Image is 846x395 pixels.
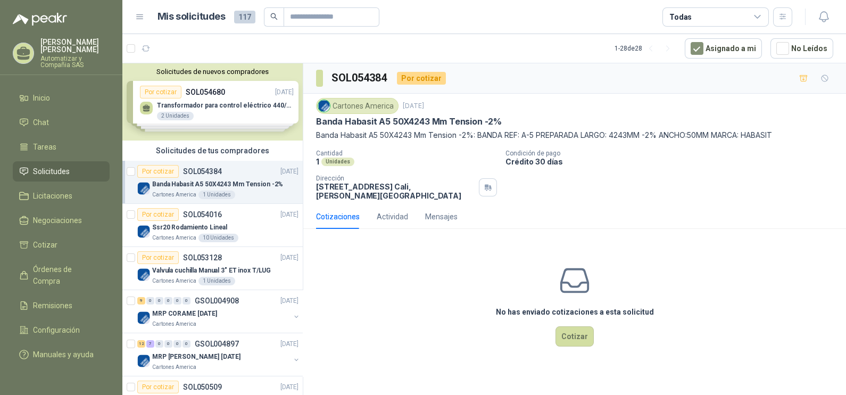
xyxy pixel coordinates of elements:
[33,92,50,104] span: Inicio
[40,38,110,53] p: [PERSON_NAME] [PERSON_NAME]
[137,268,150,281] img: Company Logo
[280,253,298,263] p: [DATE]
[505,150,842,157] p: Condición de pago
[152,309,217,319] p: MRP CORAME [DATE]
[13,161,110,182] a: Solicitudes
[270,13,278,20] span: search
[316,116,502,127] p: Banda Habasit A5 50X4243 Mm Tension -2%
[33,349,94,360] span: Manuales y ayuda
[183,211,222,218] p: SOL054016
[152,363,196,372] p: Cartones America
[234,11,255,23] span: 117
[331,70,388,86] h3: SOL054384
[377,211,408,223] div: Actividad
[137,251,179,264] div: Por cotizar
[183,340,190,348] div: 0
[316,175,475,182] p: Dirección
[280,382,298,392] p: [DATE]
[173,340,181,348] div: 0
[13,320,110,340] a: Configuración
[13,235,110,255] a: Cotizar
[164,340,172,348] div: 0
[122,63,303,141] div: Solicitudes de nuevos compradoresPor cotizarSOL054680[DATE] Transformador para control eléctrico ...
[146,340,154,348] div: 7
[152,266,271,276] p: Valvula cuchilla Manual 3" ET inox T/LUG
[137,297,145,305] div: 9
[496,306,654,318] h3: No has enviado cotizaciones a esta solicitud
[152,223,227,233] p: Ssr20 Rodamiento Lineal
[137,338,301,372] a: 12 7 0 0 0 0 GSOL004897[DATE] Company LogoMRP [PERSON_NAME] [DATE]Cartones America
[316,157,319,166] p: 1
[152,191,196,199] p: Cartones America
[33,215,82,226] span: Negociaciones
[122,161,303,204] a: Por cotizarSOL054384[DATE] Company LogoBanda Habasit A5 50X4243 Mm Tension -2%Cartones America1 U...
[13,210,110,231] a: Negociaciones
[13,112,110,133] a: Chat
[127,68,298,76] button: Solicitudes de nuevos compradores
[33,324,80,336] span: Configuración
[137,340,145,348] div: 12
[152,277,196,285] p: Cartones America
[33,264,99,287] span: Órdenes de Compra
[280,210,298,220] p: [DATE]
[137,355,150,367] img: Company Logo
[152,320,196,328] p: Cartones America
[152,234,196,242] p: Cartones America
[505,157,842,166] p: Crédito 30 días
[137,182,150,195] img: Company Logo
[33,190,72,202] span: Licitaciones
[152,352,240,362] p: MRP [PERSON_NAME] [DATE]
[137,294,301,328] a: 9 0 0 0 0 0 GSOL004908[DATE] Company LogoMRP CORAME [DATE]Cartones America
[152,179,283,190] p: Banda Habasit A5 50X4243 Mm Tension -2%
[137,208,179,221] div: Por cotizar
[33,166,70,177] span: Solicitudes
[33,141,56,153] span: Tareas
[280,167,298,177] p: [DATE]
[33,300,72,311] span: Remisiones
[316,182,475,200] p: [STREET_ADDRESS] Cali , [PERSON_NAME][GEOGRAPHIC_DATA]
[155,297,163,305] div: 0
[425,211,458,223] div: Mensajes
[164,297,172,305] div: 0
[316,211,360,223] div: Cotizaciones
[137,225,150,238] img: Company Logo
[195,297,239,305] p: GSOL004908
[198,191,235,199] div: 1 Unidades
[13,13,67,26] img: Logo peakr
[403,101,424,111] p: [DATE]
[183,383,222,391] p: SOL050509
[13,259,110,291] a: Órdenes de Compra
[173,297,181,305] div: 0
[13,344,110,365] a: Manuales y ayuda
[280,296,298,306] p: [DATE]
[198,234,238,242] div: 10 Unidades
[137,381,179,393] div: Por cotizar
[195,340,239,348] p: GSOL004897
[122,141,303,161] div: Solicitudes de tus compradores
[40,55,110,68] p: Automatizar y Compañia SAS
[146,297,154,305] div: 0
[137,165,179,178] div: Por cotizar
[321,158,354,166] div: Unidades
[198,277,235,285] div: 1 Unidades
[316,150,497,157] p: Cantidad
[316,129,833,141] p: Banda Habasit A5 50X4243 Mm Tension -2%: BANDA REF: A-5 PREPARADA LARGO: 4243MM -2% ANCHO:50MM MA...
[183,168,222,175] p: SOL054384
[280,339,298,349] p: [DATE]
[183,254,222,261] p: SOL053128
[137,311,150,324] img: Company Logo
[155,340,163,348] div: 0
[397,72,446,85] div: Por cotizar
[685,38,762,59] button: Asignado a mi
[770,38,833,59] button: No Leídos
[316,98,399,114] div: Cartones America
[122,204,303,247] a: Por cotizarSOL054016[DATE] Company LogoSsr20 Rodamiento LinealCartones America10 Unidades
[157,9,226,24] h1: Mis solicitudes
[13,88,110,108] a: Inicio
[183,297,190,305] div: 0
[13,186,110,206] a: Licitaciones
[669,11,692,23] div: Todas
[318,100,330,112] img: Company Logo
[555,326,594,347] button: Cotizar
[122,247,303,290] a: Por cotizarSOL053128[DATE] Company LogoValvula cuchilla Manual 3" ET inox T/LUGCartones America1 ...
